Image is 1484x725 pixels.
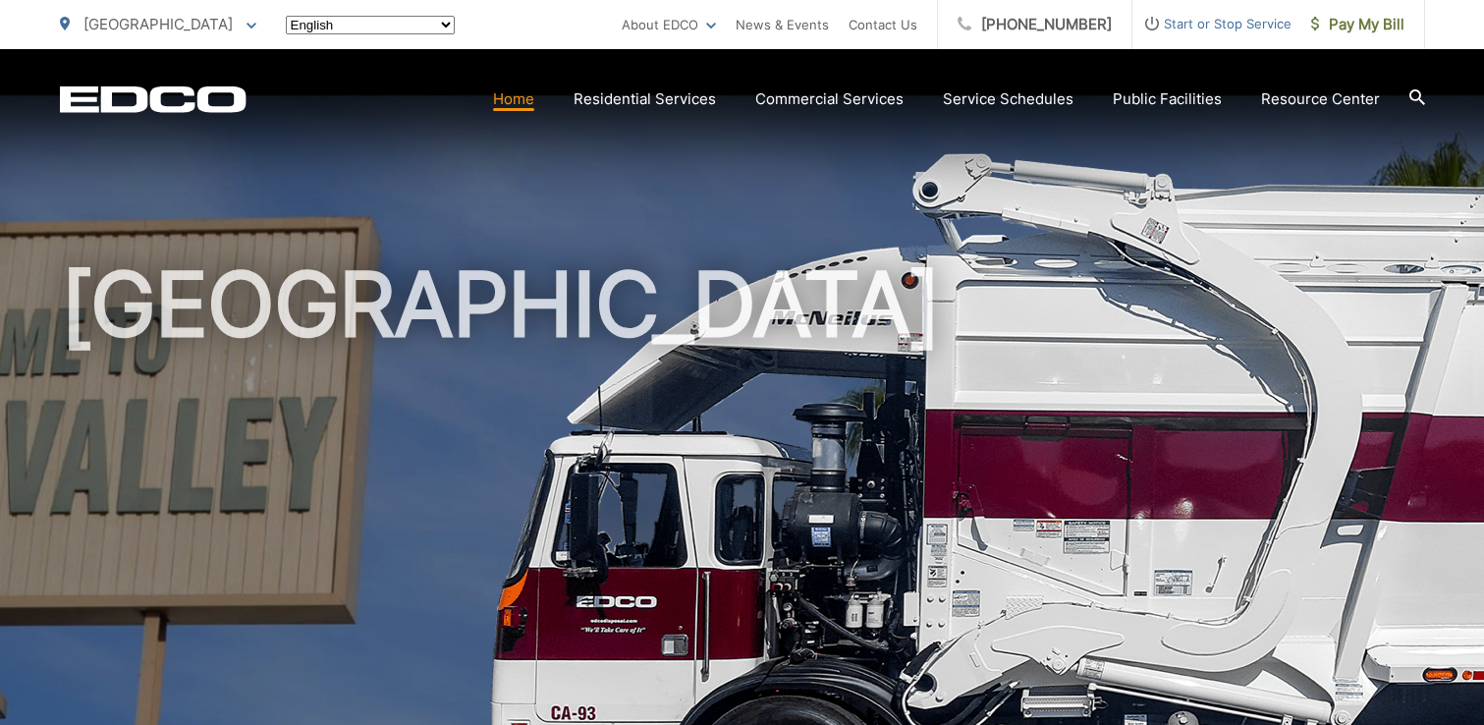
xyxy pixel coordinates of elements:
a: Resource Center [1261,87,1380,111]
a: Service Schedules [943,87,1073,111]
select: Select a language [286,16,455,34]
span: [GEOGRAPHIC_DATA] [83,15,233,33]
span: Pay My Bill [1311,13,1404,36]
a: News & Events [736,13,829,36]
a: EDCD logo. Return to the homepage. [60,85,247,113]
a: Contact Us [849,13,917,36]
a: Residential Services [574,87,716,111]
a: About EDCO [622,13,716,36]
a: Home [493,87,534,111]
a: Commercial Services [755,87,904,111]
a: Public Facilities [1113,87,1222,111]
